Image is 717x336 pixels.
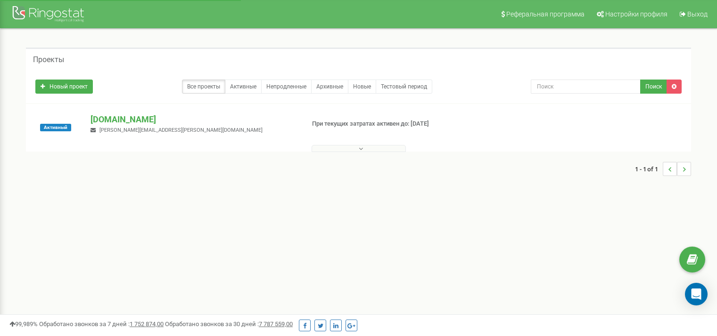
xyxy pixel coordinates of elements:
[165,320,293,328] span: Обработано звонков за 30 дней :
[39,320,164,328] span: Обработано звонков за 7 дней :
[91,113,297,126] p: [DOMAIN_NAME]
[376,80,432,94] a: Тестовый период
[259,320,293,328] u: 7 787 559,00
[605,10,668,18] span: Настройки профиля
[9,320,38,328] span: 99,989%
[225,80,262,94] a: Активные
[33,56,64,64] h5: Проекты
[506,10,585,18] span: Реферальная программа
[635,152,691,185] nav: ...
[130,320,164,328] u: 1 752 874,00
[348,80,376,94] a: Новые
[35,80,93,94] a: Новый проект
[312,120,463,128] p: При текущих затратах активен до: [DATE]
[182,80,225,94] a: Все проекты
[261,80,312,94] a: Непродленные
[531,80,641,94] input: Поиск
[640,80,667,94] button: Поиск
[40,124,71,131] span: Активный
[687,10,708,18] span: Выход
[99,127,263,133] span: [PERSON_NAME][EMAIL_ADDRESS][PERSON_NAME][DOMAIN_NAME]
[635,162,663,176] span: 1 - 1 of 1
[311,80,348,94] a: Архивные
[685,283,708,305] div: Open Intercom Messenger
